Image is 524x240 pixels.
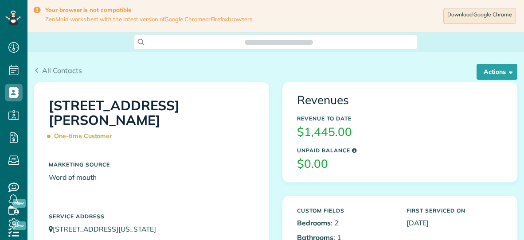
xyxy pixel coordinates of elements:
span: One-time Customer [49,128,116,144]
a: All Contacts [34,65,82,76]
a: Google Chrome [164,15,205,23]
p: Word of mouth [49,172,254,182]
a: Download Google Chrome [443,8,516,24]
span: All Contacts [42,66,82,75]
span: Search ZenMaid… [254,38,304,46]
h5: Service Address [49,213,254,219]
span: ZenMaid works best with the latest version of or browsers [45,15,252,23]
h3: $1,445.00 [297,126,503,139]
p: [DATE] [407,218,503,228]
h3: $0.00 [297,158,503,170]
h5: First Serviced On [407,208,503,213]
strong: Your browser is not compatible [45,6,252,14]
p: : 2 [297,218,393,228]
h5: Custom Fields [297,208,393,213]
h1: [STREET_ADDRESS][PERSON_NAME] [49,98,254,144]
a: Firefox [211,15,228,23]
b: Bedrooms [297,218,331,227]
button: Actions [477,64,517,80]
h5: Marketing Source [49,162,254,167]
h5: Revenue to Date [297,116,503,121]
h3: Revenues [297,94,503,107]
a: [STREET_ADDRESS][US_STATE] [49,225,164,233]
h5: Unpaid Balance [297,147,503,153]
